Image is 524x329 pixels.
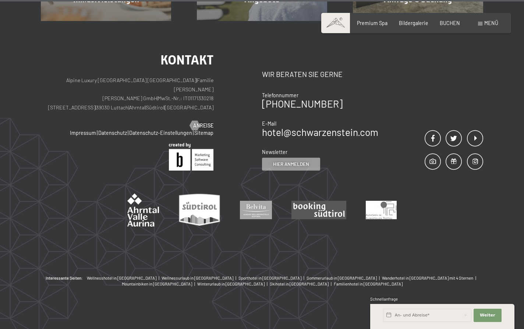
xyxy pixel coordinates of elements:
[97,130,98,136] span: |
[262,70,343,78] span: Wir beraten Sie gerne
[128,104,129,111] span: |
[41,76,213,112] p: Alpine Luxury [GEOGRAPHIC_DATA] [GEOGRAPHIC_DATA] Familie [PERSON_NAME] [PERSON_NAME] GmbH MwSt.-...
[87,276,156,280] span: Wellnesshotel in [GEOGRAPHIC_DATA]
[382,276,473,280] span: Wanderhotel in [GEOGRAPHIC_DATA] mit 4 Sternen
[378,276,382,280] span: |
[190,122,213,129] a: Anreise
[196,77,197,83] span: |
[197,281,270,287] a: Winterurlaub in [GEOGRAPHIC_DATA] |
[169,143,213,171] img: Brandnamic GmbH | Leading Hospitality Solutions
[95,104,96,111] span: |
[157,95,158,101] span: |
[270,281,334,287] a: Skihotel in [GEOGRAPHIC_DATA] |
[234,276,238,280] span: |
[194,130,213,136] a: Sitemap
[262,98,343,109] a: [PHONE_NUMBER]
[474,309,502,322] button: Weiter
[357,20,387,26] a: Premium Spa
[484,20,498,26] span: Menü
[193,122,213,129] span: Anreise
[262,149,287,155] span: Newsletter
[302,276,307,280] span: |
[307,275,382,281] a: Sommerurlaub in [GEOGRAPHIC_DATA] |
[262,92,298,98] span: Telefonnummer
[399,20,428,26] a: Bildergalerie
[334,281,403,286] span: Familienhotel in [GEOGRAPHIC_DATA]
[193,130,194,136] span: |
[480,312,495,318] span: Weiter
[370,297,398,301] span: Schnellanfrage
[145,104,146,111] span: |
[307,276,377,280] span: Sommerurlaub in [GEOGRAPHIC_DATA]
[164,104,165,111] span: |
[70,130,96,136] a: Impressum
[334,281,403,287] a: Familienhotel in [GEOGRAPHIC_DATA]
[273,161,309,167] span: Hier anmelden
[270,281,329,286] span: Skihotel in [GEOGRAPHIC_DATA]
[329,281,334,286] span: |
[440,20,460,26] a: BUCHEN
[262,126,378,138] a: hotel@schwarzenstein.com
[193,281,197,286] span: |
[238,276,301,280] span: Sporthotel in [GEOGRAPHIC_DATA]
[98,130,127,136] a: Datenschutz
[262,120,276,127] span: E-Mail
[238,275,307,281] a: Sporthotel in [GEOGRAPHIC_DATA] |
[129,130,192,136] a: Datenschutz-Einstellungen
[474,276,478,280] span: |
[157,276,162,280] span: |
[160,52,213,67] span: Kontakt
[122,281,192,286] span: Mountainbiken in [GEOGRAPHIC_DATA]
[265,281,270,286] span: |
[382,275,478,281] a: Wanderhotel in [GEOGRAPHIC_DATA] mit 4 Sternen |
[46,275,83,281] b: Interessante Seiten:
[87,275,162,281] a: Wellnesshotel in [GEOGRAPHIC_DATA] |
[122,281,197,287] a: Mountainbiken in [GEOGRAPHIC_DATA] |
[162,276,233,280] span: Wellnessurlaub in [GEOGRAPHIC_DATA]
[197,281,265,286] span: Winterurlaub in [GEOGRAPHIC_DATA]
[162,275,238,281] a: Wellnessurlaub in [GEOGRAPHIC_DATA] |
